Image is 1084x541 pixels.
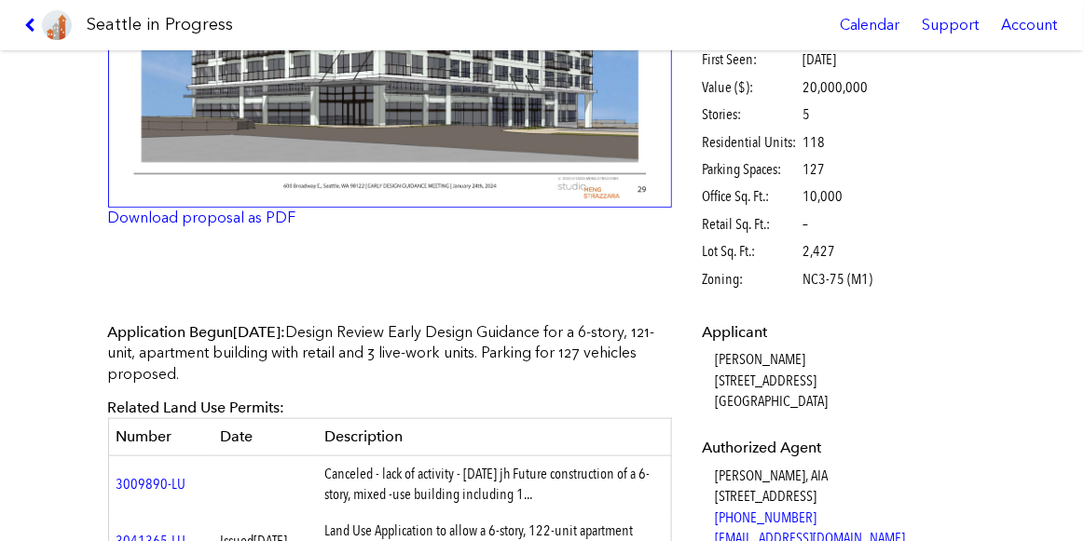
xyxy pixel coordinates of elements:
img: favicon-96x96.png [42,10,72,40]
span: Value ($): [702,77,800,98]
span: Parking Spaces: [702,159,800,180]
span: Stories: [702,104,800,125]
span: 118 [803,132,825,153]
th: Number [108,419,213,455]
span: 127 [803,159,825,180]
a: 3009890-LU [117,475,186,493]
span: – [803,214,808,235]
a: [PHONE_NUMBER] [715,508,816,526]
span: 10,000 [803,186,843,207]
span: NC3-75 (M1) [803,269,872,290]
dt: Authorized Agent [702,438,971,458]
span: 2,427 [803,241,835,262]
p: Design Review Early Design Guidance for a 6-story, 121-unit, apartment building with retail and 3... [108,322,673,385]
dd: [PERSON_NAME] [STREET_ADDRESS] [GEOGRAPHIC_DATA] [715,349,971,412]
span: Retail Sq. Ft.: [702,214,800,235]
span: Office Sq. Ft.: [702,186,800,207]
span: Residential Units: [702,132,800,153]
th: Description [317,419,672,455]
span: Lot Sq. Ft.: [702,241,800,262]
h1: Seattle in Progress [87,13,233,36]
span: 5 [803,104,810,125]
span: 20,000,000 [803,77,868,98]
span: Related Land Use Permits: [108,399,285,416]
dt: Applicant [702,322,971,343]
span: First Seen: [702,49,800,70]
td: Canceled - lack of activity - [DATE] jh Future construction of a 6-story, mixed -use building inc... [317,455,672,512]
a: Download proposal as PDF [108,209,296,226]
span: Application Begun : [108,323,286,341]
span: [DATE] [803,50,836,68]
span: Zoning: [702,269,800,290]
span: [DATE] [234,323,281,341]
th: Date [213,419,317,455]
